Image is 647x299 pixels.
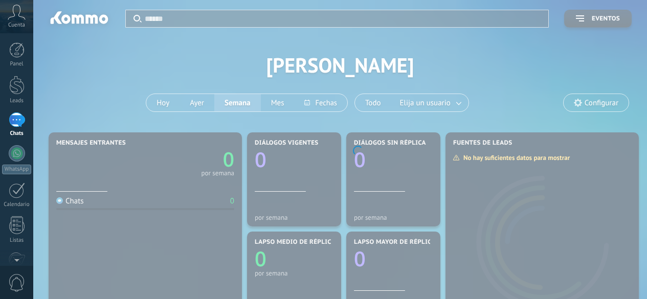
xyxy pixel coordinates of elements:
[2,61,32,67] div: Panel
[2,130,32,137] div: Chats
[2,98,32,104] div: Leads
[2,237,32,244] div: Listas
[2,201,32,208] div: Calendario
[8,22,25,29] span: Cuenta
[2,165,31,174] div: WhatsApp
